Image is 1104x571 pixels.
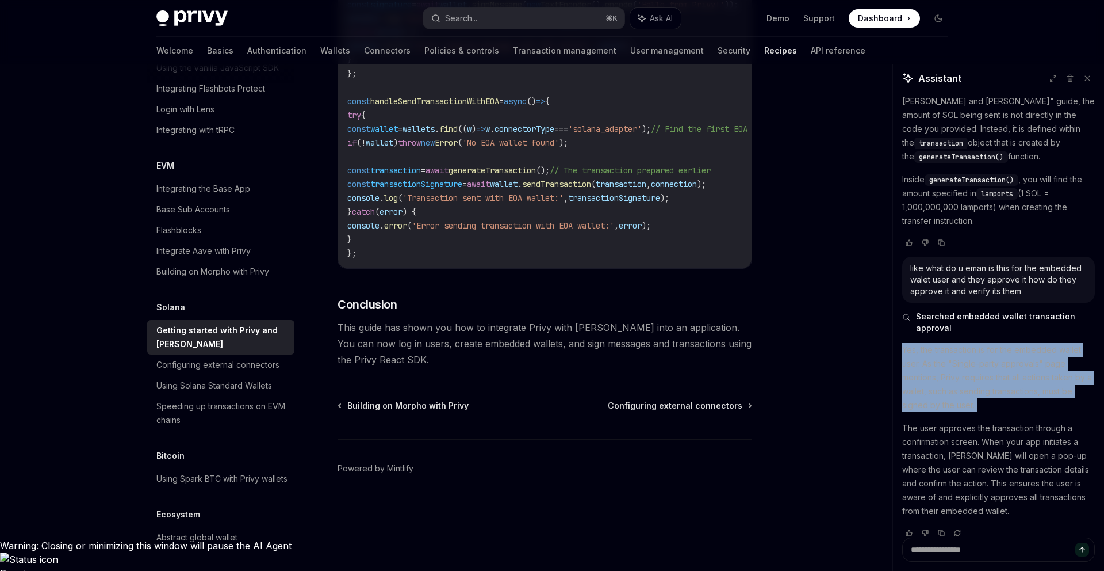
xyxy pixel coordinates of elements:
[364,37,411,64] a: Connectors
[462,179,467,189] span: =
[147,527,294,548] a: Abstract global wallet
[370,124,398,134] span: wallet
[356,138,361,148] span: (
[156,323,287,351] div: Getting started with Privy and [PERSON_NAME]
[1075,543,1089,557] button: Send message
[919,139,963,148] span: transaction
[402,193,563,203] span: 'Transaction sent with EOA wallet:'
[504,96,527,106] span: async
[338,463,413,474] a: Powered by Mintlify
[156,10,228,26] img: dark logo
[536,165,550,176] span: ();
[766,13,789,24] a: Demo
[147,99,294,120] a: Login with Lens
[554,124,568,134] span: ===
[803,13,835,24] a: Support
[918,71,961,85] span: Assistant
[563,193,568,203] span: ,
[619,220,642,231] span: error
[347,110,361,120] span: try
[156,472,287,486] div: Using Spark BTC with Privy wallets
[156,37,193,64] a: Welcome
[347,207,352,217] span: }
[147,469,294,489] a: Using Spark BTC with Privy wallets
[398,138,421,148] span: throw
[147,178,294,199] a: Integrating the Base App
[375,207,379,217] span: (
[156,531,237,545] div: Abstract global wallet
[398,193,402,203] span: (
[919,153,1003,162] span: generateTransaction()
[476,124,485,134] span: =>
[347,248,356,258] span: };
[568,124,642,134] span: 'solana_adapter'
[384,193,398,203] span: log
[559,138,568,148] span: );
[339,400,469,412] a: Building on Morpho with Privy
[407,220,412,231] span: (
[361,138,366,148] span: !
[147,220,294,241] a: Flashblocks
[352,207,375,217] span: catch
[370,96,499,106] span: handleSendTransactionWithEOA
[910,262,1087,297] div: like what do u eman is this for the embedded walet user and they approve it how do they approve i...
[147,241,294,261] a: Integrate Aave with Privy
[156,159,174,173] h5: EVM
[147,120,294,140] a: Integrating with tRPC
[916,311,1095,334] span: Searched embedded wallet transaction approval
[347,96,370,106] span: const
[929,9,948,28] button: Toggle dark mode
[650,13,673,24] span: Ask AI
[858,13,902,24] span: Dashboard
[347,234,352,245] span: }
[424,37,499,64] a: Policies & controls
[347,124,370,134] span: const
[630,8,681,29] button: Ask AI
[651,179,697,189] span: connection
[156,449,185,463] h5: Bitcoin
[347,179,370,189] span: const
[435,124,439,134] span: .
[929,176,1014,185] span: generateTransaction()
[522,179,591,189] span: sendTransaction
[445,12,477,25] div: Search...
[156,265,269,279] div: Building on Morpho with Privy
[550,165,711,176] span: // The transaction prepared earlier
[471,124,476,134] span: )
[347,193,379,203] span: console
[591,179,596,189] span: (
[338,296,397,313] span: Conclusion
[347,400,469,412] span: Building on Morpho with Privy
[156,399,287,427] div: Speeding up transactions on EVM chains
[462,138,559,148] span: 'No EOA wallet found'
[412,220,614,231] span: 'Error sending transaction with EOA wallet:'
[156,123,235,137] div: Integrating with tRPC
[764,37,797,64] a: Recipes
[347,165,370,176] span: const
[366,138,393,148] span: wallet
[402,124,435,134] span: wallets
[485,124,490,134] span: w
[156,358,279,372] div: Configuring external connectors
[646,179,651,189] span: ,
[499,96,504,106] span: =
[402,207,416,217] span: ) {
[156,203,230,216] div: Base Sub Accounts
[156,244,251,258] div: Integrate Aave with Privy
[393,138,398,148] span: )
[642,124,651,134] span: );
[361,110,366,120] span: {
[902,81,1095,163] p: Based on the "Getting started with [PERSON_NAME] and [PERSON_NAME]" guide, the amount of SOL bein...
[147,375,294,396] a: Using Solana Standard Wallets
[370,179,462,189] span: transactionSignature
[605,14,618,23] span: ⌘ K
[902,421,1095,518] p: The user approves the transaction through a confirmation screen. When your app initiates a transa...
[247,37,306,64] a: Authentication
[379,220,384,231] span: .
[467,124,471,134] span: w
[384,220,407,231] span: error
[608,400,742,412] span: Configuring external connectors
[156,182,250,196] div: Integrating the Base App
[398,124,402,134] span: =
[458,124,467,134] span: ((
